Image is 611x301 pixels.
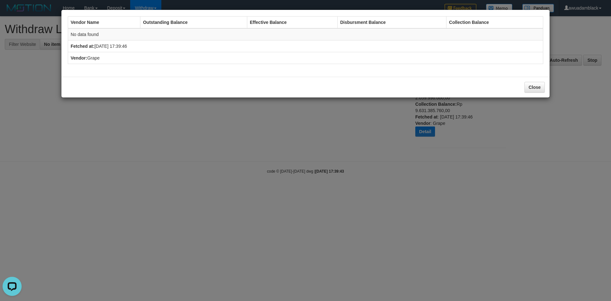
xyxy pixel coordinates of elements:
[3,3,22,22] button: Open LiveChat chat widget
[68,52,543,64] td: Grape
[446,17,543,29] th: Collection Balance
[71,44,95,49] b: Fetched at:
[337,17,446,29] th: Disbursment Balance
[140,17,247,29] th: Outstanding Balance
[524,82,545,93] button: Close
[68,28,543,40] td: No data found
[68,40,543,52] td: [DATE] 17:39:46
[68,17,140,29] th: Vendor Name
[71,55,87,61] b: Vendor:
[247,17,337,29] th: Effective Balance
